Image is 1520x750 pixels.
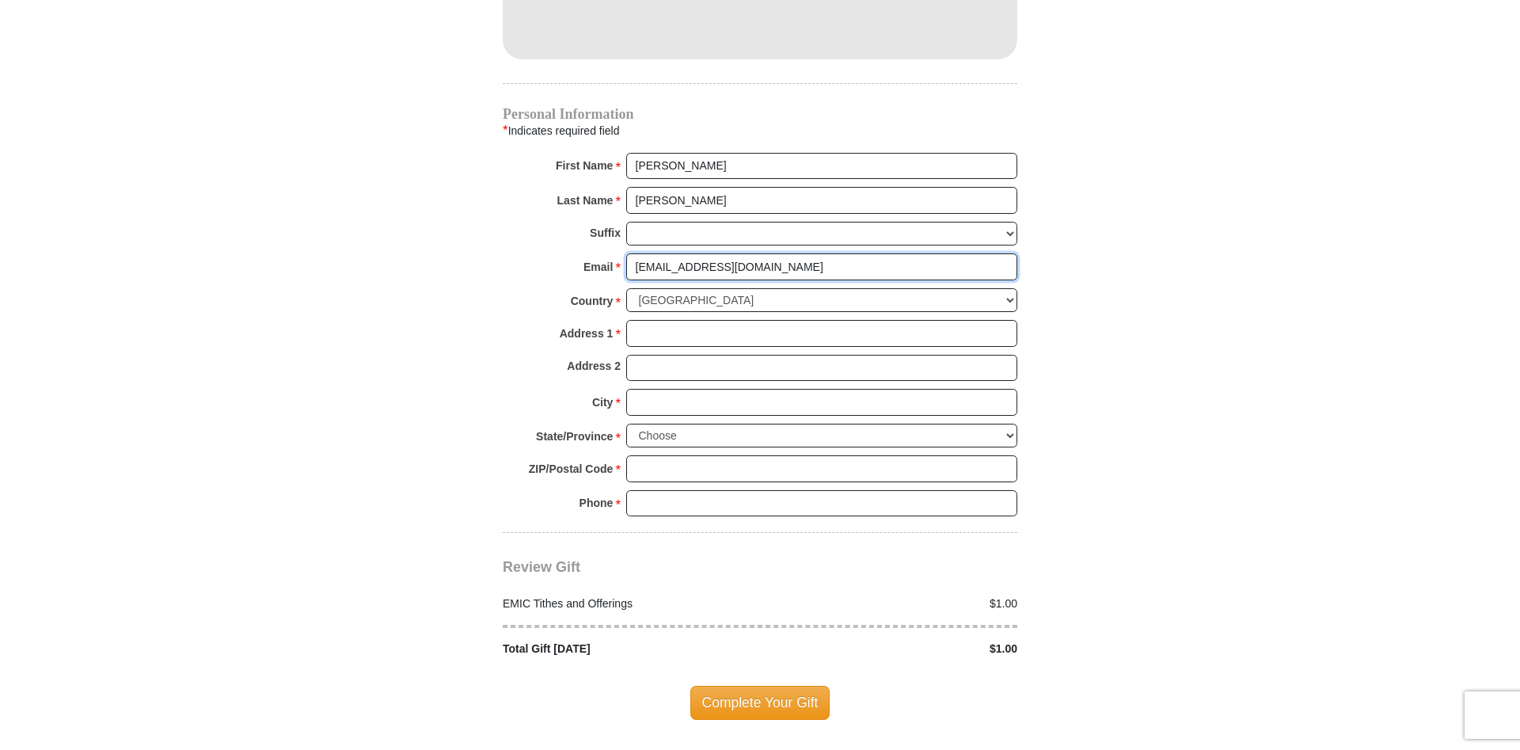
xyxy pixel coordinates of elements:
[529,458,614,480] strong: ZIP/Postal Code
[579,492,614,514] strong: Phone
[760,641,1026,657] div: $1.00
[536,425,613,447] strong: State/Province
[567,355,621,377] strong: Address 2
[503,120,1017,141] div: Indicates required field
[503,108,1017,120] h4: Personal Information
[560,322,614,345] strong: Address 1
[583,256,613,278] strong: Email
[690,686,830,719] span: Complete Your Gift
[590,222,621,244] strong: Suffix
[592,391,613,413] strong: City
[495,596,761,612] div: EMIC Tithes and Offerings
[571,290,614,312] strong: Country
[503,559,580,575] span: Review Gift
[495,641,761,657] div: Total Gift [DATE]
[556,154,613,177] strong: First Name
[557,189,614,211] strong: Last Name
[760,596,1026,612] div: $1.00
